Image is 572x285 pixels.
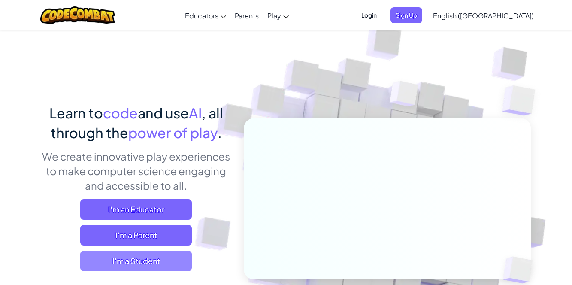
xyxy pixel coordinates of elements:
img: CodeCombat logo [40,6,115,24]
a: English ([GEOGRAPHIC_DATA]) [429,4,538,27]
button: Login [356,7,382,23]
img: Overlap cubes [485,64,559,137]
span: and use [138,104,189,121]
span: AI [189,104,202,121]
a: Play [263,4,293,27]
p: We create innovative play experiences to make computer science engaging and accessible to all. [42,149,231,193]
span: power of play [128,124,218,141]
a: Parents [230,4,263,27]
button: Sign Up [390,7,422,23]
a: I'm an Educator [80,199,192,220]
span: . [218,124,222,141]
a: Educators [181,4,230,27]
span: Educators [185,11,218,20]
button: I'm a Student [80,251,192,271]
span: Play [267,11,281,20]
img: Overlap cubes [373,64,435,128]
span: Learn to [49,104,103,121]
a: I'm a Parent [80,225,192,246]
span: code [103,104,138,121]
span: English ([GEOGRAPHIC_DATA]) [433,11,534,20]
